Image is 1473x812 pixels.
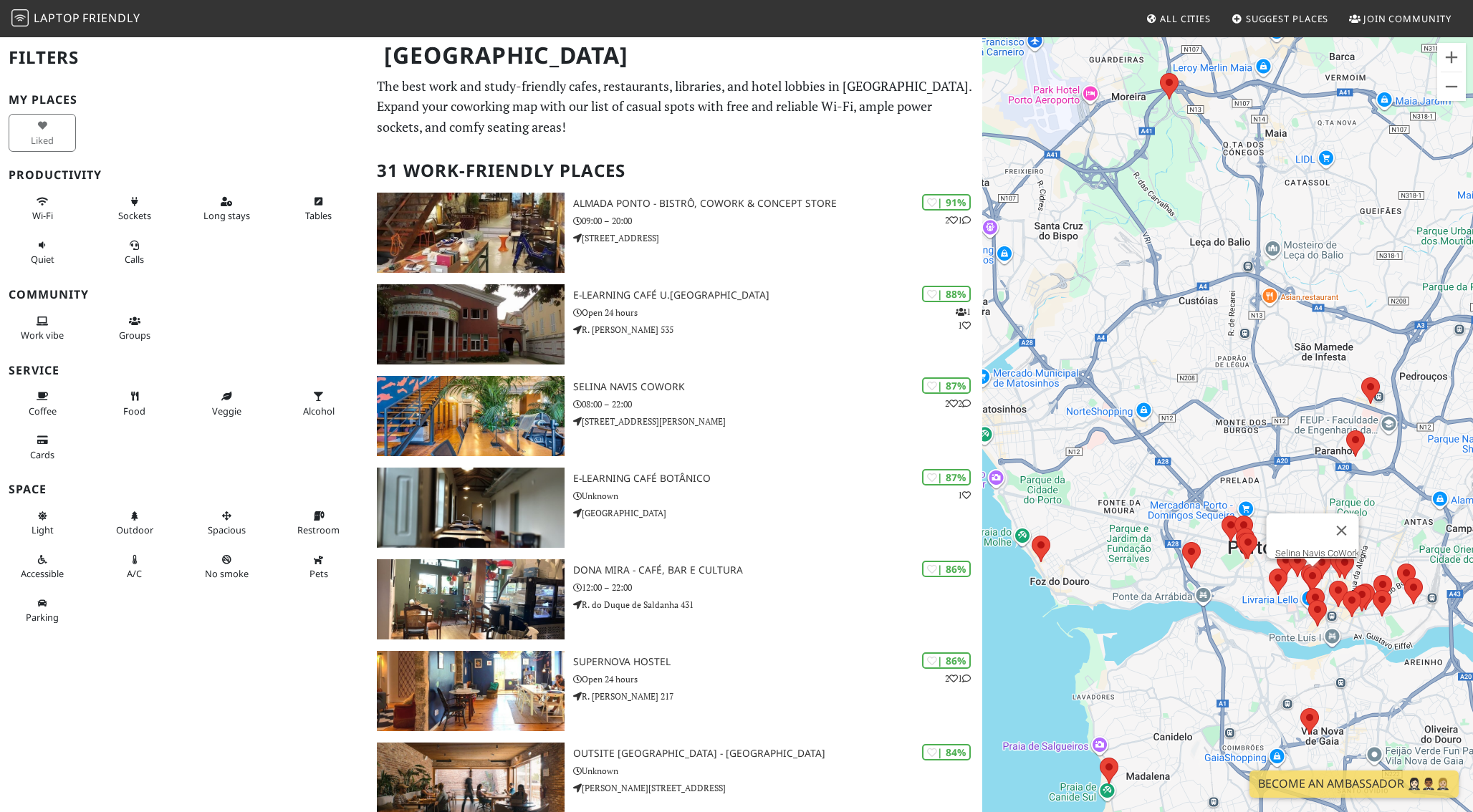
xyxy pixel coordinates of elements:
button: Calls [101,233,168,271]
h3: Productivity [9,168,360,182]
h3: Dona Mira - Café, Bar e Cultura [573,564,982,576]
button: Cards [9,428,76,466]
button: Alcohol [285,385,352,422]
button: Light [9,504,76,542]
p: 1 [958,488,971,502]
p: [GEOGRAPHIC_DATA] [573,506,982,520]
p: R. [PERSON_NAME] 217 [573,690,982,703]
a: E-learning Café Botânico | 87% 1 E-learning Café Botânico Unknown [GEOGRAPHIC_DATA] [368,468,982,548]
button: Food [101,385,168,422]
button: A/C [101,548,168,586]
p: Open 24 hours [573,306,982,319]
button: Outdoor [101,504,168,542]
a: All Cities [1140,6,1217,32]
h3: My Places [9,93,360,107]
span: Power sockets [118,209,151,222]
span: Group tables [119,329,150,342]
button: Spacious [193,504,260,542]
span: Work-friendly tables [305,209,332,222]
a: Supernova Hostel | 86% 21 Supernova Hostel Open 24 hours R. [PERSON_NAME] 217 [368,651,982,731]
a: Become an Ambassador 🤵🏻‍♀️🤵🏾‍♂️🤵🏼‍♀️ [1249,770,1459,798]
a: Selina Navis CoWork [1275,548,1359,559]
span: Parking [26,611,59,624]
button: Pets [285,548,352,586]
span: Friendly [82,10,140,26]
span: Restroom [297,523,340,536]
h3: Supernova Hostel [573,656,982,668]
button: Parking [9,591,76,629]
h3: Service [9,364,360,377]
img: Selina Navis CoWork [377,376,565,456]
button: Zoom out [1437,72,1466,101]
a: LaptopFriendly LaptopFriendly [11,6,140,32]
h1: [GEOGRAPHIC_DATA] [373,36,979,75]
button: Zoom in [1437,43,1466,72]
span: Spacious [208,523,246,536]
span: Stable Wi-Fi [32,209,53,222]
span: People working [21,329,64,342]
img: LaptopFriendly [11,9,29,26]
p: Unknown [573,764,982,778]
h3: Outsite [GEOGRAPHIC_DATA] - [GEOGRAPHIC_DATA] [573,748,982,760]
span: Quiet [31,253,54,266]
button: Coffee [9,385,76,422]
button: Long stays [193,190,260,228]
div: | 84% [922,744,971,760]
span: Smoke free [205,567,249,580]
p: 12:00 – 22:00 [573,581,982,594]
span: Alcohol [303,405,335,417]
span: Coffee [29,405,57,417]
h3: Community [9,288,360,301]
p: Unknown [573,489,982,503]
button: Tables [285,190,352,228]
a: Almada Ponto - Bistrô, Cowork & Concept Store | 91% 21 Almada Ponto - Bistrô, Cowork & Concept St... [368,193,982,273]
p: [PERSON_NAME][STREET_ADDRESS] [573,781,982,795]
p: R. do Duque de Saldanha 431 [573,598,982,612]
a: Suggest Places [1226,6,1335,32]
span: All Cities [1160,12,1211,25]
span: Food [123,405,145,417]
h3: Selina Navis CoWork [573,381,982,393]
span: Natural light [32,523,54,536]
a: Dona Mira - Café, Bar e Cultura | 86% Dona Mira - Café, Bar e Cultura 12:00 – 22:00 R. do Duque d... [368,559,982,639]
span: Suggest Places [1246,12,1329,25]
span: Join Community [1363,12,1452,25]
h3: Almada Ponto - Bistrô, Cowork & Concept Store [573,198,982,210]
button: Close [1325,513,1359,548]
span: Accessible [21,567,64,580]
h2: 31 Work-Friendly Places [377,149,974,193]
button: No smoke [193,548,260,586]
h3: Space [9,483,360,496]
img: Almada Ponto - Bistrô, Cowork & Concept Store [377,193,565,273]
img: E-learning Café Botânico [377,468,565,548]
span: Air conditioned [127,567,142,580]
button: Sockets [101,190,168,228]
a: Selina Navis CoWork | 87% 22 Selina Navis CoWork 08:00 – 22:00 [STREET_ADDRESS][PERSON_NAME] [368,376,982,456]
p: The best work and study-friendly cafes, restaurants, libraries, and hotel lobbies in [GEOGRAPHIC_... [377,76,974,137]
p: 2 2 [945,397,971,410]
span: Pet friendly [310,567,328,580]
a: Join Community [1343,6,1457,32]
span: Credit cards [30,448,54,461]
span: Outdoor area [116,523,153,536]
p: [STREET_ADDRESS][PERSON_NAME] [573,415,982,428]
img: e-learning Café U.Porto [377,284,565,364]
button: Quiet [9,233,76,271]
p: R. [PERSON_NAME] 535 [573,323,982,337]
span: Video/audio calls [125,253,144,266]
button: Restroom [285,504,352,542]
div: | 86% [922,652,971,669]
p: 08:00 – 22:00 [573,397,982,411]
span: Laptop [34,10,80,26]
div: | 87% [922,377,971,394]
h2: Filters [9,36,360,79]
div: | 91% [922,194,971,211]
button: Accessible [9,548,76,586]
span: Long stays [203,209,250,222]
div: | 88% [922,286,971,302]
a: e-learning Café U.Porto | 88% 11 e-learning Café U.[GEOGRAPHIC_DATA] Open 24 hours R. [PERSON_NAM... [368,284,982,364]
h3: e-learning Café U.[GEOGRAPHIC_DATA] [573,289,982,301]
p: 1 1 [956,305,971,332]
button: Veggie [193,385,260,422]
p: 2 1 [945,672,971,685]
